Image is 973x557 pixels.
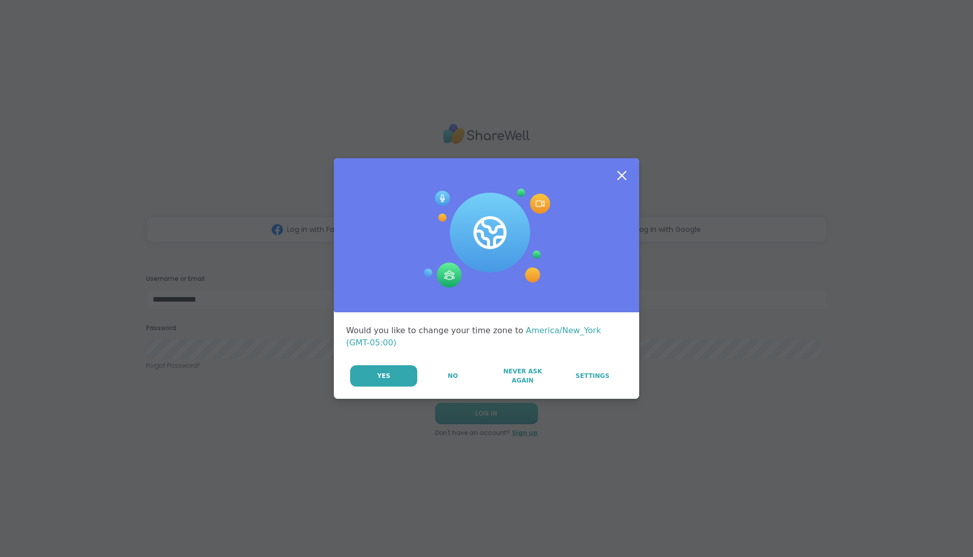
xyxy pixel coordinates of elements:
span: Never Ask Again [493,367,552,385]
a: Settings [558,365,627,387]
span: Yes [377,371,390,380]
button: Yes [350,365,417,387]
span: America/New_York (GMT-05:00) [346,326,601,347]
div: Would you like to change your time zone to [346,325,627,349]
img: Session Experience [423,189,550,288]
button: No [418,365,487,387]
span: Settings [576,371,610,380]
span: No [448,371,458,380]
button: Never Ask Again [488,365,557,387]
